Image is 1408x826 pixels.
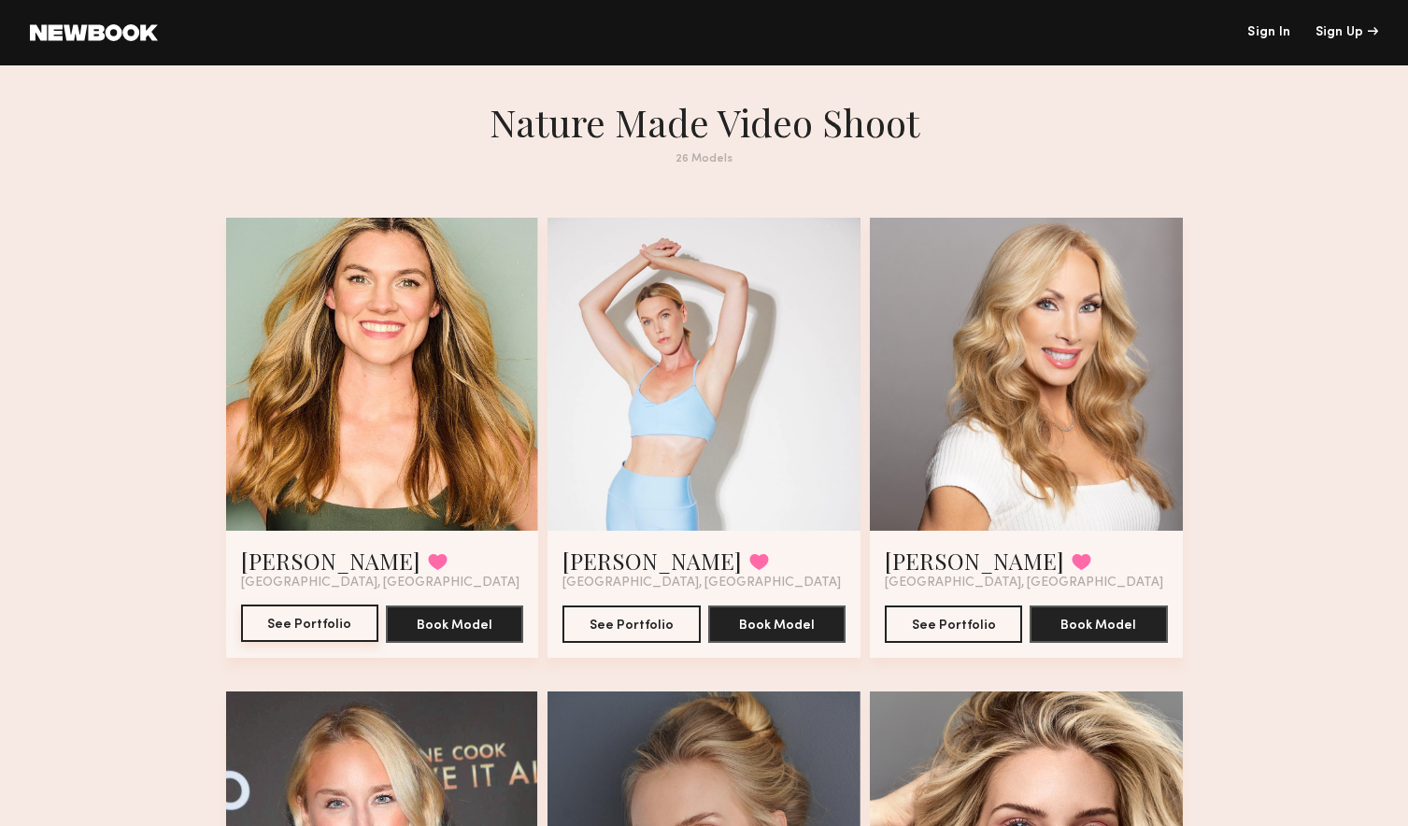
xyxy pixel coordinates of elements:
[241,576,519,591] span: [GEOGRAPHIC_DATA], [GEOGRAPHIC_DATA]
[386,605,523,643] button: Book Model
[885,576,1163,591] span: [GEOGRAPHIC_DATA], [GEOGRAPHIC_DATA]
[562,605,700,643] button: See Portfolio
[562,546,742,576] a: [PERSON_NAME]
[368,153,1041,165] div: 26 Models
[368,99,1041,146] h1: Nature Made Video Shoot
[1030,605,1167,643] button: Book Model
[241,605,378,643] a: See Portfolio
[1030,616,1167,632] a: Book Model
[708,605,846,643] button: Book Model
[1247,26,1290,39] a: Sign In
[885,546,1064,576] a: [PERSON_NAME]
[885,605,1022,643] button: See Portfolio
[562,576,841,591] span: [GEOGRAPHIC_DATA], [GEOGRAPHIC_DATA]
[241,546,420,576] a: [PERSON_NAME]
[708,616,846,632] a: Book Model
[241,605,378,642] button: See Portfolio
[1316,26,1378,39] div: Sign Up
[386,616,523,632] a: Book Model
